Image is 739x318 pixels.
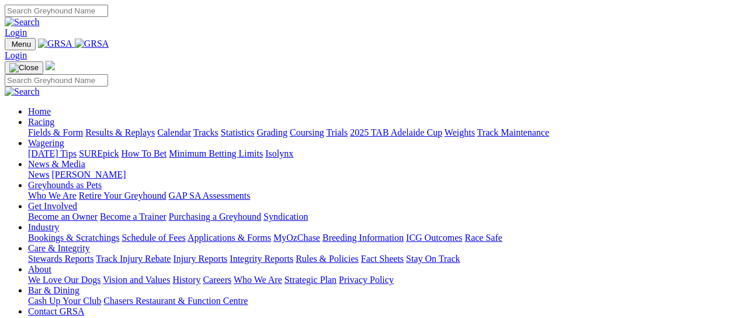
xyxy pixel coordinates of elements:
[5,61,43,74] button: Toggle navigation
[188,233,271,243] a: Applications & Forms
[445,127,475,137] a: Weights
[28,191,77,201] a: Who We Are
[75,39,109,49] img: GRSA
[169,148,263,158] a: Minimum Betting Limits
[28,117,54,127] a: Racing
[290,127,324,137] a: Coursing
[477,127,549,137] a: Track Maintenance
[28,254,734,264] div: Care & Integrity
[38,39,72,49] img: GRSA
[28,212,734,222] div: Get Involved
[5,17,40,27] img: Search
[28,233,734,243] div: Industry
[79,148,119,158] a: SUREpick
[230,254,293,264] a: Integrity Reports
[157,127,191,137] a: Calendar
[28,306,84,316] a: Contact GRSA
[28,159,85,169] a: News & Media
[28,254,93,264] a: Stewards Reports
[234,275,282,285] a: Who We Are
[5,5,108,17] input: Search
[28,264,51,274] a: About
[79,191,166,201] a: Retire Your Greyhound
[361,254,404,264] a: Fact Sheets
[28,170,49,179] a: News
[28,296,734,306] div: Bar & Dining
[193,127,218,137] a: Tracks
[296,254,359,264] a: Rules & Policies
[172,275,200,285] a: History
[339,275,394,285] a: Privacy Policy
[28,201,77,211] a: Get Involved
[265,148,293,158] a: Isolynx
[464,233,502,243] a: Race Safe
[5,27,27,37] a: Login
[28,212,98,222] a: Become an Owner
[28,243,90,253] a: Care & Integrity
[28,233,119,243] a: Bookings & Scratchings
[221,127,255,137] a: Statistics
[28,127,83,137] a: Fields & Form
[28,285,79,295] a: Bar & Dining
[5,50,27,60] a: Login
[85,127,155,137] a: Results & Replays
[203,275,231,285] a: Careers
[28,148,77,158] a: [DATE] Tips
[263,212,308,222] a: Syndication
[257,127,287,137] a: Grading
[103,275,170,285] a: Vision and Values
[28,275,734,285] div: About
[28,106,51,116] a: Home
[326,127,348,137] a: Trials
[28,180,102,190] a: Greyhounds as Pets
[28,296,101,306] a: Cash Up Your Club
[122,148,167,158] a: How To Bet
[169,191,251,201] a: GAP SA Assessments
[46,61,55,70] img: logo-grsa-white.png
[273,233,320,243] a: MyOzChase
[28,275,100,285] a: We Love Our Dogs
[406,254,460,264] a: Stay On Track
[28,138,64,148] a: Wagering
[28,222,59,232] a: Industry
[100,212,166,222] a: Become a Trainer
[122,233,185,243] a: Schedule of Fees
[5,38,36,50] button: Toggle navigation
[28,170,734,180] div: News & Media
[322,233,404,243] a: Breeding Information
[51,170,126,179] a: [PERSON_NAME]
[173,254,227,264] a: Injury Reports
[28,127,734,138] div: Racing
[350,127,442,137] a: 2025 TAB Adelaide Cup
[28,191,734,201] div: Greyhounds as Pets
[5,74,108,87] input: Search
[169,212,261,222] a: Purchasing a Greyhound
[406,233,462,243] a: ICG Outcomes
[96,254,171,264] a: Track Injury Rebate
[285,275,336,285] a: Strategic Plan
[12,40,31,49] span: Menu
[28,148,734,159] div: Wagering
[9,63,39,72] img: Close
[103,296,248,306] a: Chasers Restaurant & Function Centre
[5,87,40,97] img: Search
